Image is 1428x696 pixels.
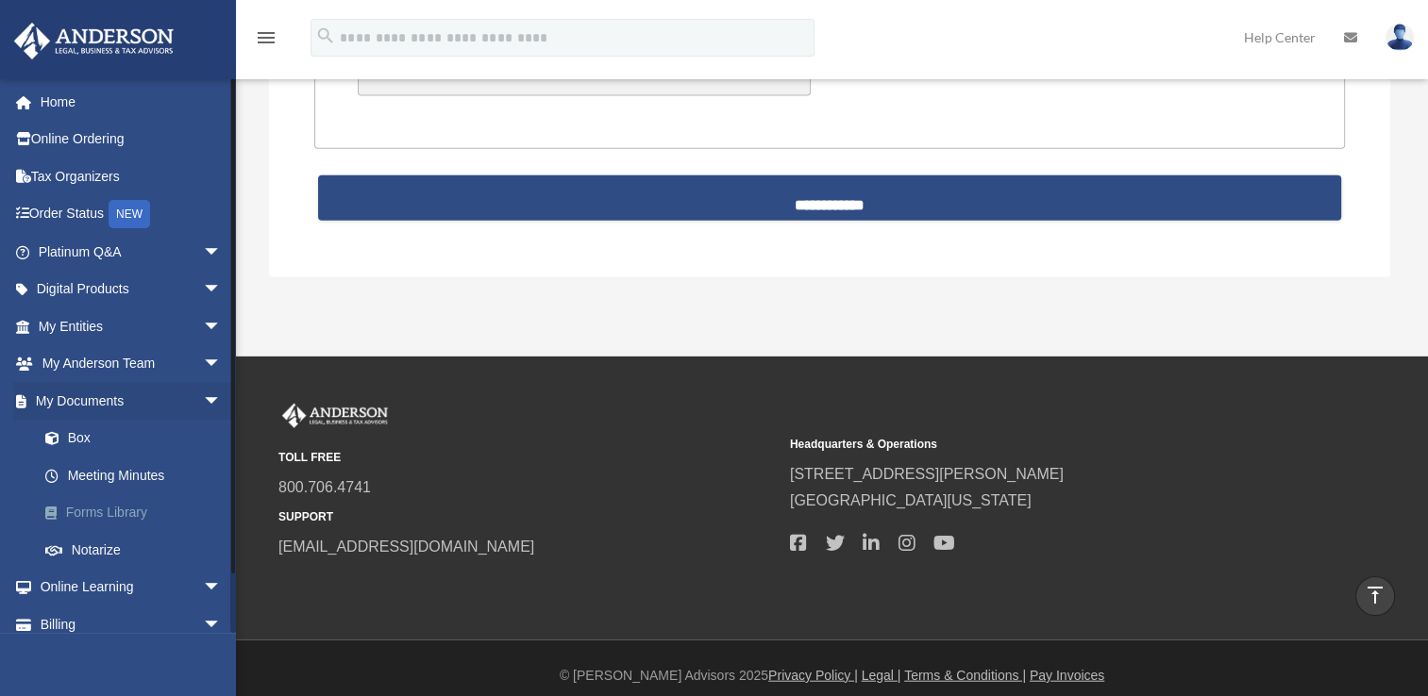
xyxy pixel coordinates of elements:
div: © [PERSON_NAME] Advisors 2025 [236,664,1428,688]
a: My Anderson Teamarrow_drop_down [13,345,250,383]
a: Digital Productsarrow_drop_down [13,271,250,308]
a: My Entitiesarrow_drop_down [13,307,250,345]
a: Forms Library [26,494,250,532]
span: arrow_drop_down [203,345,241,384]
a: Legal | [862,668,901,683]
span: arrow_drop_down [203,605,241,644]
a: [GEOGRAPHIC_DATA][US_STATE] [790,492,1032,508]
a: My Documentsarrow_drop_down [13,382,250,420]
i: vertical_align_top [1364,584,1386,606]
img: Anderson Advisors Platinum Portal [278,404,392,428]
span: arrow_drop_down [203,569,241,607]
a: Platinum Q&Aarrow_drop_down [13,233,250,271]
a: Online Learningarrow_drop_down [13,569,250,606]
a: 800.706.4741 [278,479,371,495]
img: User Pic [1386,24,1414,51]
i: menu [255,26,277,49]
span: arrow_drop_down [203,233,241,272]
small: Headquarters & Operations [790,435,1288,455]
a: Privacy Policy | [768,668,858,683]
span: arrow_drop_down [203,382,241,421]
small: TOLL FREE [278,448,777,468]
a: Box [26,420,250,457]
a: [EMAIL_ADDRESS][DOMAIN_NAME] [278,539,534,555]
a: Billingarrow_drop_down [13,605,250,643]
a: [STREET_ADDRESS][PERSON_NAME] [790,466,1064,482]
a: Terms & Conditions | [904,668,1026,683]
div: NEW [109,200,150,228]
a: Online Ordering [13,121,250,158]
a: Home [13,83,250,121]
span: arrow_drop_down [203,307,241,346]
a: Meeting Minutes [26,456,241,494]
a: vertical_align_top [1355,576,1395,616]
a: Tax Organizers [13,157,250,195]
span: arrow_drop_down [203,271,241,309]
a: Notarize [26,531,250,569]
img: Anderson Advisors Platinum Portal [8,23,179,59]
i: search [315,25,336,46]
a: Order StatusNEW [13,195,250,234]
small: SUPPORT [278,507,777,527]
a: menu [255,33,277,49]
a: Pay Invoices [1030,668,1104,683]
